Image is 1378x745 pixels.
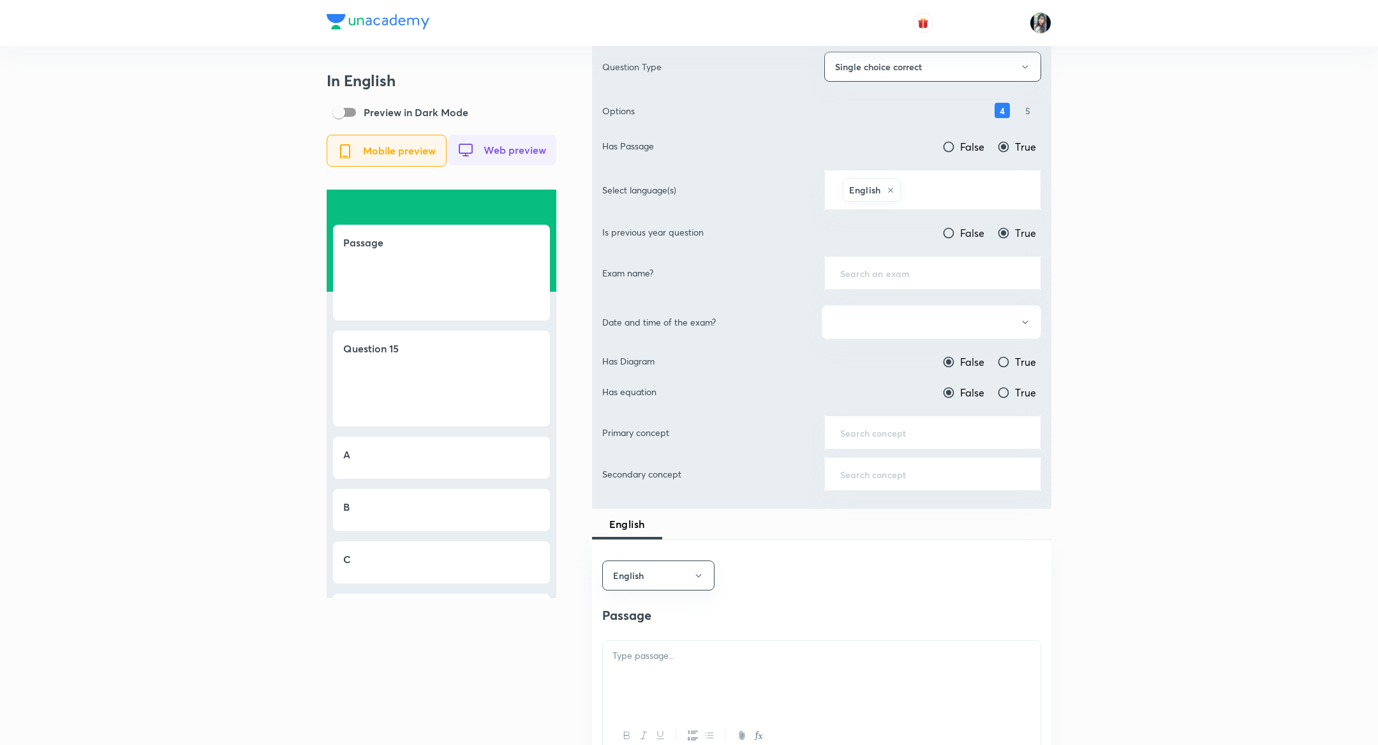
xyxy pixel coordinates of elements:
button: avatar [913,13,933,33]
p: Date and time of the exam? [602,315,716,329]
button: English [602,561,715,591]
span: Mobile preview [363,145,436,156]
h3: In English [327,71,556,90]
span: False [960,385,985,400]
p: Question Type [602,60,662,73]
span: False [960,354,985,370]
h4: Passage [602,606,1041,625]
h5: Passage [343,235,540,250]
p: Has Diagram [602,354,655,370]
p: Select language(s) [602,183,676,197]
img: Company Logo [327,14,429,29]
span: False [960,139,985,154]
span: False [960,225,985,241]
span: English [600,516,655,532]
a: Company Logo [327,14,429,33]
button: Single choice correct [824,52,1041,82]
input: Search concept [840,426,1025,439]
span: True [1015,139,1036,154]
p: Preview in Dark Mode [364,105,468,120]
h5: Question 15 [343,341,540,356]
button: Open [1033,189,1036,192]
button: Open [1033,473,1036,476]
input: Search concept [840,468,1025,480]
p: Has Passage [602,139,654,154]
h6: 5 [1020,103,1035,118]
p: Is previous year question [602,225,704,241]
span: True [1015,225,1036,241]
h5: B [343,499,350,515]
p: Options [602,104,635,117]
h6: English [849,183,880,197]
h5: C [343,552,351,567]
button: Open [1033,272,1036,275]
h6: 4 [995,103,1010,118]
p: Secondary concept [602,467,681,481]
img: avatar [917,17,929,29]
button: Open [1033,432,1036,434]
span: True [1015,354,1036,370]
span: True [1015,385,1036,400]
input: Search an exam [840,267,1025,279]
p: Exam name? [602,266,653,280]
p: Has equation [602,385,656,400]
p: Primary concept [602,426,669,439]
span: Web preview [484,144,546,156]
h5: A [343,447,350,462]
img: Ragini Vishwakarma [1030,12,1051,34]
